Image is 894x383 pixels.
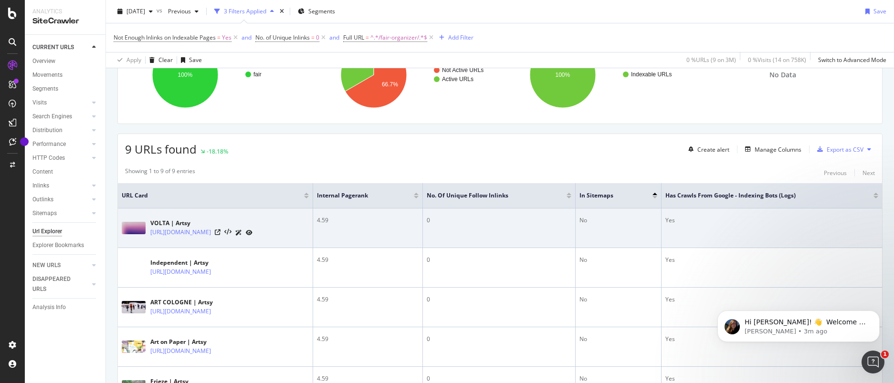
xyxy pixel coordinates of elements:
[253,71,262,78] text: fair
[665,256,878,264] div: Yes
[824,169,847,177] div: Previous
[114,4,157,19] button: [DATE]
[122,261,146,274] img: main image
[579,191,638,200] span: In Sitemaps
[126,7,145,15] span: 2025 Aug. 28th
[317,191,400,200] span: Internal Pagerank
[164,4,202,19] button: Previous
[748,56,806,64] div: 0 % Visits ( 14 on 758K )
[150,346,211,356] a: [URL][DOMAIN_NAME]
[382,81,398,88] text: 66.7%
[32,84,58,94] div: Segments
[555,72,570,78] text: 100%
[217,33,221,41] span: =
[32,70,99,80] a: Movements
[329,33,339,42] button: and
[42,37,165,45] p: Message from Laura, sent 3m ago
[32,302,66,312] div: Analysis Info
[427,295,571,304] div: 0
[32,139,66,149] div: Performance
[32,274,89,294] a: DISAPPEARED URLS
[32,112,72,122] div: Search Engines
[32,167,99,177] a: Content
[317,374,419,383] div: 4.59
[686,56,736,64] div: 0 % URLs ( 9 on 3M )
[349,62,366,69] text: 33.3%
[370,31,427,44] span: ^.*/fair-organizer/.*$
[316,31,319,44] span: 0
[697,145,729,154] div: Create alert
[255,33,310,41] span: No. of Unique Inlinks
[114,33,216,41] span: Not Enough Inlinks on Indexable Pages
[881,351,889,358] span: 1
[32,42,74,52] div: CURRENT URLS
[32,195,89,205] a: Outlinks
[427,256,571,264] div: 0
[164,7,191,15] span: Previous
[32,208,89,218] a: Sitemaps
[222,31,231,44] span: Yes
[317,256,419,264] div: 4.59
[32,70,63,80] div: Movements
[294,4,339,19] button: Segments
[317,216,419,225] div: 4.59
[631,71,672,78] text: Indexable URLs
[32,56,99,66] a: Overview
[308,7,335,15] span: Segments
[862,169,875,177] div: Next
[150,267,211,277] a: [URL][DOMAIN_NAME]
[32,56,55,66] div: Overview
[665,295,878,304] div: Yes
[32,139,89,149] a: Performance
[122,341,146,353] img: main image
[32,227,62,237] div: Url Explorer
[311,33,315,41] span: =
[442,67,484,73] text: Not Active URLs
[366,33,369,41] span: =
[32,260,89,270] a: NEW URLS
[314,33,497,116] div: A chart.
[448,33,473,41] div: Add Filter
[827,145,863,154] div: Export as CSV
[813,142,863,157] button: Export as CSV
[873,7,886,15] div: Save
[579,374,657,383] div: No
[32,153,65,163] div: HTTP Codes
[32,302,99,312] a: Analysis Info
[150,259,252,267] div: Independent | Artsy
[32,260,61,270] div: NEW URLS
[20,137,29,146] div: Tooltip anchor
[150,307,211,316] a: [URL][DOMAIN_NAME]
[32,167,53,177] div: Content
[579,256,657,264] div: No
[125,141,197,157] span: 9 URLs found
[32,240,99,250] a: Explorer Bookmarks
[246,228,252,238] a: URL Inspection
[42,28,165,83] span: Hi [PERSON_NAME]! 👋 Welcome to Botify chat support! Have a question? Reply to this message and ou...
[125,167,195,178] div: Showing 1 to 9 of 9 entries
[150,219,252,228] div: VOLTA | Artsy
[579,295,657,304] div: No
[317,335,419,343] div: 4.59
[126,56,141,64] div: Apply
[665,335,878,343] div: Yes
[32,208,57,218] div: Sitemaps
[755,145,801,154] div: Manage Columns
[427,191,552,200] span: No. of Unique Follow Inlinks
[178,72,193,78] text: 100%
[427,335,571,343] div: 0
[189,56,202,64] div: Save
[769,70,796,80] span: No Data
[146,52,173,68] button: Clear
[32,84,99,94] a: Segments
[32,181,89,191] a: Inlinks
[862,4,886,19] button: Save
[150,338,252,346] div: Art on Paper | Artsy
[665,374,878,383] div: Yes
[32,274,81,294] div: DISAPPEARED URLS
[242,33,252,41] div: and
[862,167,875,178] button: Next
